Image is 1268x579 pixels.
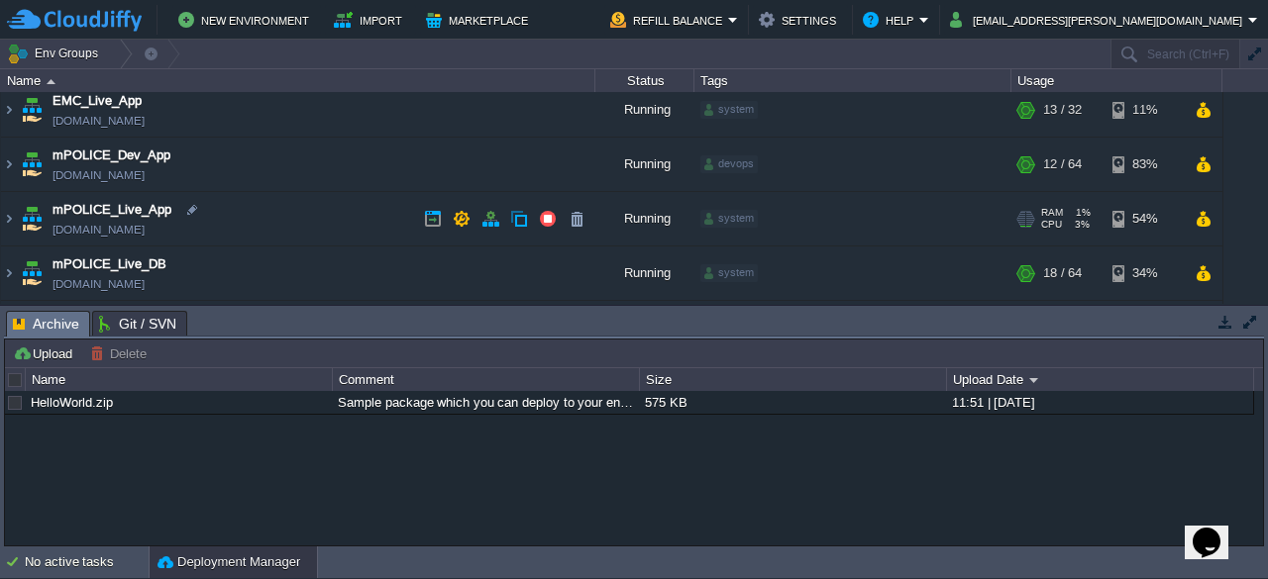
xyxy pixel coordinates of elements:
button: Deployment Manager [158,552,300,572]
button: Env Groups [7,40,105,67]
img: AMDAwAAAACH5BAEAAAAALAAAAAABAAEAAAICRAEAOw== [1,247,17,301]
div: 83% [1112,139,1177,192]
div: No active tasks [25,546,149,578]
div: system [700,102,758,120]
span: [DOMAIN_NAME] [53,275,145,295]
button: New Environment [178,8,315,32]
img: AMDAwAAAACH5BAEAAAAALAAAAAABAAEAAAICRAEAOw== [18,247,46,301]
div: 54% [1112,193,1177,246]
button: Help [863,8,919,32]
span: CPU [1041,220,1062,232]
img: CloudJiffy [7,8,142,33]
div: Comment [334,368,639,391]
span: RAM [1041,208,1063,220]
div: devops [700,156,758,174]
div: Usage [1012,69,1221,92]
div: 11:51 | [DATE] [947,391,1252,414]
button: [EMAIL_ADDRESS][PERSON_NAME][DOMAIN_NAME] [950,8,1248,32]
iframe: chat widget [1185,500,1248,559]
div: Tags [695,69,1010,92]
div: Name [2,69,594,92]
div: Running [595,247,694,301]
div: 11% [1112,84,1177,138]
button: Upload [13,344,78,362]
div: 34% [1112,247,1177,301]
div: 12 / 64 [1043,139,1082,192]
img: AMDAwAAAACH5BAEAAAAALAAAAAABAAEAAAICRAEAOw== [18,302,46,355]
span: Git / SVN [99,312,176,336]
div: system [700,211,758,229]
img: AMDAwAAAACH5BAEAAAAALAAAAAABAAEAAAICRAEAOw== [18,193,46,246]
div: Running [595,139,694,192]
a: [DOMAIN_NAME] [53,221,145,241]
div: Status [596,69,693,92]
button: Import [334,8,408,32]
div: Sample package which you can deploy to your environment. Feel free to delete and upload a package... [333,391,638,414]
span: 1% [1071,208,1091,220]
img: AMDAwAAAACH5BAEAAAAALAAAAAABAAEAAAICRAEAOw== [18,139,46,192]
a: EMC_Live_App [53,92,142,112]
div: 575 KB [640,391,945,414]
div: 14 / 64 [1043,302,1082,355]
img: AMDAwAAAACH5BAEAAAAALAAAAAABAAEAAAICRAEAOw== [1,193,17,246]
img: AMDAwAAAACH5BAEAAAAALAAAAAABAAEAAAICRAEAOw== [1,84,17,138]
div: 18 / 64 [1043,247,1082,301]
div: Size [641,368,946,391]
div: Running [595,193,694,246]
img: AMDAwAAAACH5BAEAAAAALAAAAAABAAEAAAICRAEAOw== [18,84,46,138]
a: mPOLICE_Live_DB [53,255,166,275]
div: Name [27,368,332,391]
img: AMDAwAAAACH5BAEAAAAALAAAAAABAAEAAAICRAEAOw== [47,79,55,84]
span: 3% [1070,220,1090,232]
span: Archive [13,312,79,337]
div: Running [595,84,694,138]
img: AMDAwAAAACH5BAEAAAAALAAAAAABAAEAAAICRAEAOw== [1,139,17,192]
div: system [700,265,758,283]
button: Settings [759,8,842,32]
div: 13 / 32 [1043,84,1082,138]
a: [DOMAIN_NAME] [53,166,145,186]
button: Refill Balance [610,8,728,32]
button: Marketplace [426,8,534,32]
a: mPOLICE_Dev_App [53,146,170,166]
a: mPOLICE_Live_App [53,201,171,221]
div: Running [595,302,694,355]
a: HelloWorld.zip [31,395,113,410]
img: AMDAwAAAACH5BAEAAAAALAAAAAABAAEAAAICRAEAOw== [1,302,17,355]
button: Delete [90,344,153,362]
a: [DOMAIN_NAME] [53,112,145,132]
div: Upload Date [948,368,1253,391]
div: 22% [1112,302,1177,355]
